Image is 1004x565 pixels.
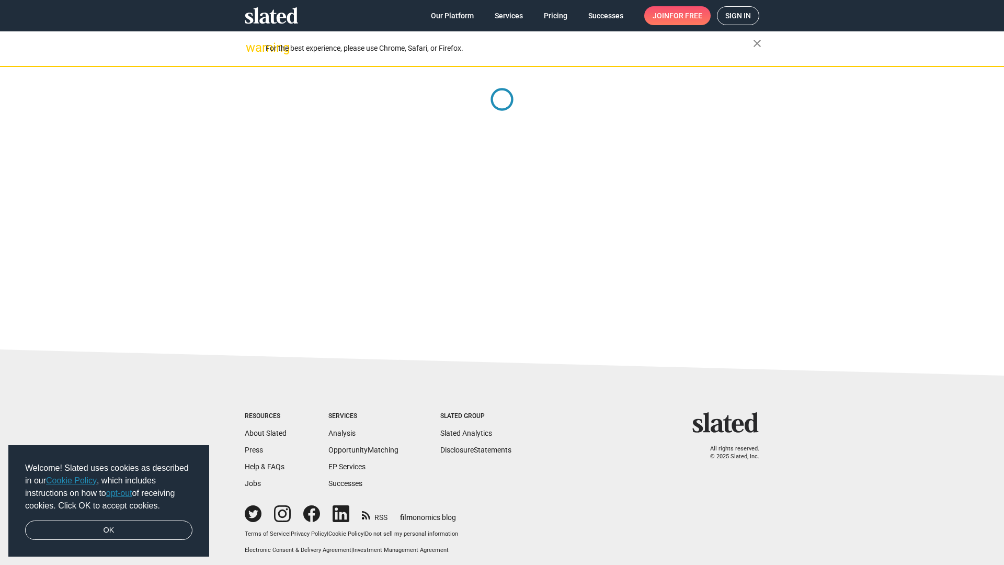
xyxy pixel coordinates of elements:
[266,41,753,55] div: For the best experience, please use Chrome, Safari, or Firefox.
[8,445,209,557] div: cookieconsent
[245,479,261,488] a: Jobs
[423,6,482,25] a: Our Platform
[440,446,511,454] a: DisclosureStatements
[328,530,363,537] a: Cookie Policy
[440,412,511,421] div: Slated Group
[535,6,576,25] a: Pricing
[400,513,413,522] span: film
[245,412,287,421] div: Resources
[245,547,351,553] a: Electronic Consent & Delivery Agreement
[495,6,523,25] span: Services
[328,429,356,437] a: Analysis
[669,6,702,25] span: for free
[25,462,192,512] span: Welcome! Slated uses cookies as described in our , which includes instructions on how to of recei...
[363,530,365,537] span: |
[653,6,702,25] span: Join
[353,547,449,553] a: Investment Management Agreement
[291,530,327,537] a: Privacy Policy
[544,6,567,25] span: Pricing
[245,462,284,471] a: Help & FAQs
[327,530,328,537] span: |
[588,6,623,25] span: Successes
[365,530,458,538] button: Do not sell my personal information
[245,446,263,454] a: Press
[431,6,474,25] span: Our Platform
[245,429,287,437] a: About Slated
[725,7,751,25] span: Sign in
[328,412,398,421] div: Services
[400,504,456,523] a: filmonomics blog
[351,547,353,553] span: |
[328,479,362,488] a: Successes
[486,6,531,25] a: Services
[246,41,258,54] mat-icon: warning
[440,429,492,437] a: Slated Analytics
[25,521,192,540] a: dismiss cookie message
[699,445,759,460] p: All rights reserved. © 2025 Slated, Inc.
[328,462,366,471] a: EP Services
[362,506,387,523] a: RSS
[46,476,97,485] a: Cookie Policy
[289,530,291,537] span: |
[106,489,132,498] a: opt-out
[580,6,632,25] a: Successes
[644,6,711,25] a: Joinfor free
[245,530,289,537] a: Terms of Service
[751,37,763,50] mat-icon: close
[717,6,759,25] a: Sign in
[328,446,398,454] a: OpportunityMatching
